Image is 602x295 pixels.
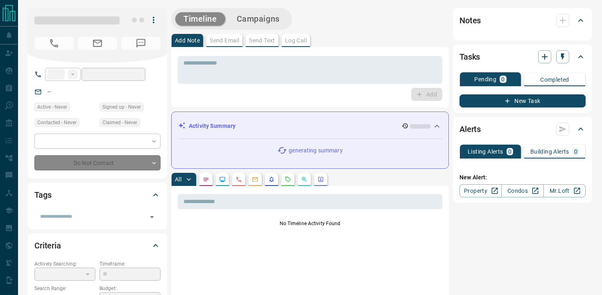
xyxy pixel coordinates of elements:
span: Claimed - Never [102,118,137,127]
p: Timeframe: [100,260,161,268]
p: All [175,177,181,182]
p: Actively Searching: [34,260,95,268]
div: Notes [459,11,586,30]
p: Add Note [175,38,200,43]
a: Property [459,184,502,197]
button: Open [146,211,158,223]
p: 0 [501,76,505,82]
h2: Notes [459,14,481,27]
button: New Task [459,94,586,107]
svg: Calls [235,176,242,183]
svg: Lead Browsing Activity [219,176,226,183]
div: Alerts [459,119,586,139]
div: Tags [34,185,161,205]
span: No Number [121,37,161,50]
p: 0 [574,149,577,154]
p: No Timeline Activity Found [178,220,442,227]
a: Mr.Loft [543,184,586,197]
span: Signed up - Never [102,103,141,111]
h2: Tasks [459,50,480,63]
p: generating summary [289,146,342,155]
div: Criteria [34,236,161,255]
a: Condos [501,184,543,197]
span: No Email [78,37,117,50]
div: Tasks [459,47,586,67]
p: Budget: [100,285,161,292]
div: Activity Summary [178,118,442,134]
span: No Number [34,37,74,50]
svg: Agent Actions [317,176,324,183]
button: Campaigns [229,12,288,26]
div: Do Not Contact [34,155,161,170]
p: 0 [508,149,511,154]
span: Active - Never [37,103,67,111]
span: Contacted - Never [37,118,77,127]
p: Activity Summary [189,122,235,130]
h2: Tags [34,188,51,201]
a: -- [48,88,51,95]
p: New Alert: [459,173,586,182]
svg: Opportunities [301,176,308,183]
p: Completed [540,77,569,83]
svg: Notes [203,176,209,183]
button: Timeline [175,12,225,26]
p: Pending [474,76,496,82]
svg: Requests [285,176,291,183]
h2: Criteria [34,239,61,252]
svg: Listing Alerts [268,176,275,183]
h2: Alerts [459,123,481,136]
p: Search Range: [34,285,95,292]
svg: Emails [252,176,258,183]
p: Listing Alerts [468,149,503,154]
p: Building Alerts [530,149,569,154]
